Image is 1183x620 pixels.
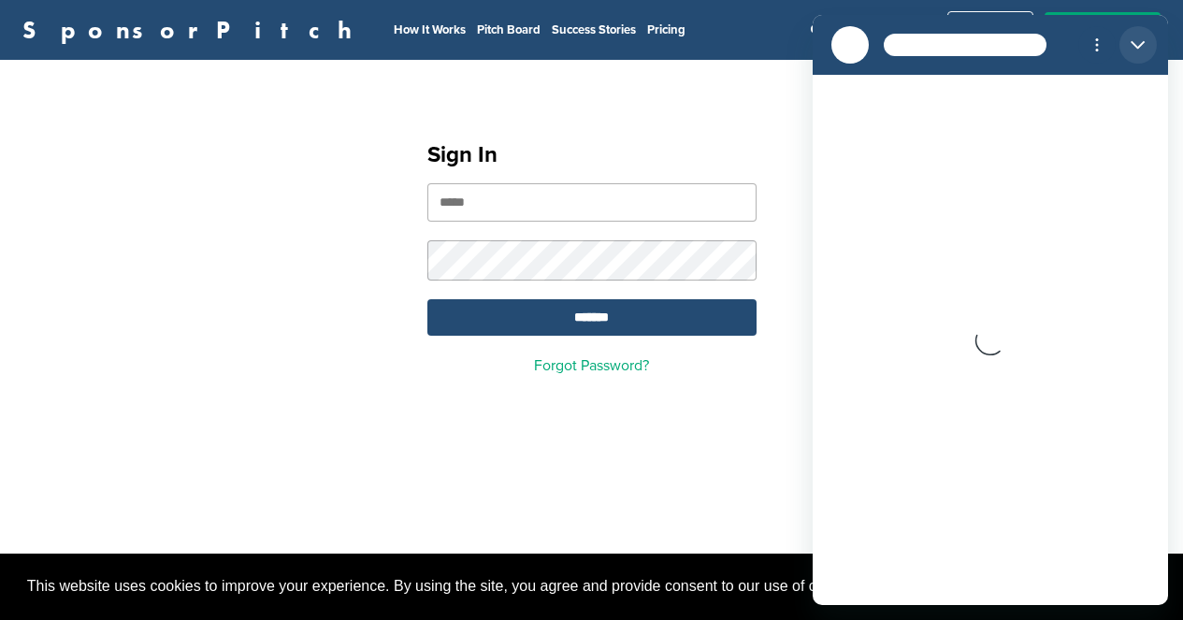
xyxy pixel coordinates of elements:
[427,138,757,172] h1: Sign In
[534,356,649,375] a: Forgot Password?
[552,22,636,37] a: Success Stories
[477,22,541,37] a: Pitch Board
[947,11,1033,49] a: Sign In
[394,22,466,37] a: How It Works
[27,572,1076,600] span: This website uses cookies to improve your experience. By using the site, you agree and provide co...
[813,15,1168,605] iframe: Messaging window
[647,22,685,37] a: Pricing
[1045,12,1161,48] a: Sign Up Free
[22,18,364,42] a: SponsorPitch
